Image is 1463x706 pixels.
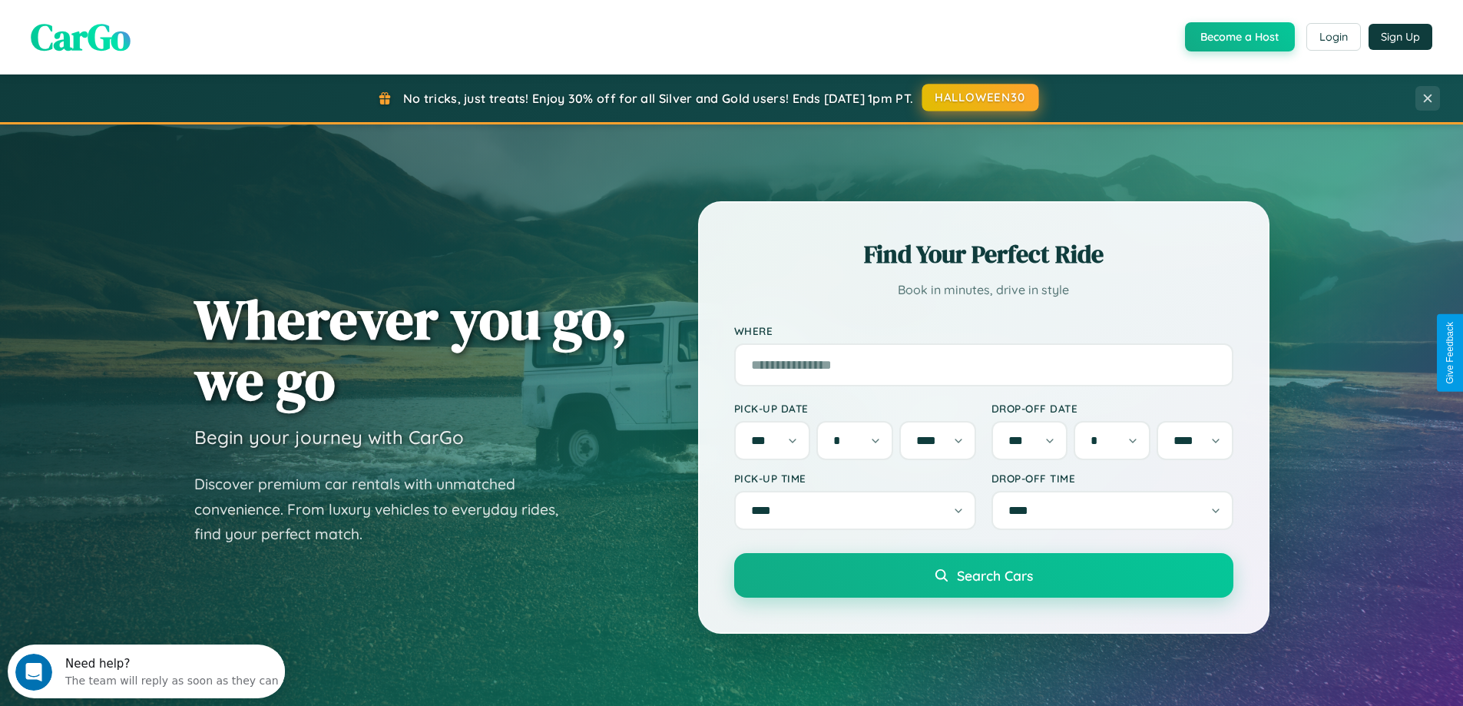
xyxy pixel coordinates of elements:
[8,645,285,698] iframe: Intercom live chat discovery launcher
[734,279,1233,301] p: Book in minutes, drive in style
[194,472,578,547] p: Discover premium car rentals with unmatched convenience. From luxury vehicles to everyday rides, ...
[922,84,1039,111] button: HALLOWEEN30
[734,402,976,415] label: Pick-up Date
[1369,24,1432,50] button: Sign Up
[734,472,976,485] label: Pick-up Time
[734,237,1233,271] h2: Find Your Perfect Ride
[194,289,627,410] h1: Wherever you go, we go
[15,654,52,691] iframe: Intercom live chat
[1185,22,1295,51] button: Become a Host
[194,426,464,449] h3: Begin your journey with CarGo
[403,91,913,106] span: No tricks, just treats! Enjoy 30% off for all Silver and Gold users! Ends [DATE] 1pm PT.
[991,472,1233,485] label: Drop-off Time
[58,25,271,41] div: The team will reply as soon as they can
[991,402,1233,415] label: Drop-off Date
[957,567,1033,584] span: Search Cars
[1306,23,1361,51] button: Login
[734,553,1233,598] button: Search Cars
[1445,322,1455,384] div: Give Feedback
[58,13,271,25] div: Need help?
[6,6,286,48] div: Open Intercom Messenger
[31,12,131,62] span: CarGo
[734,324,1233,337] label: Where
